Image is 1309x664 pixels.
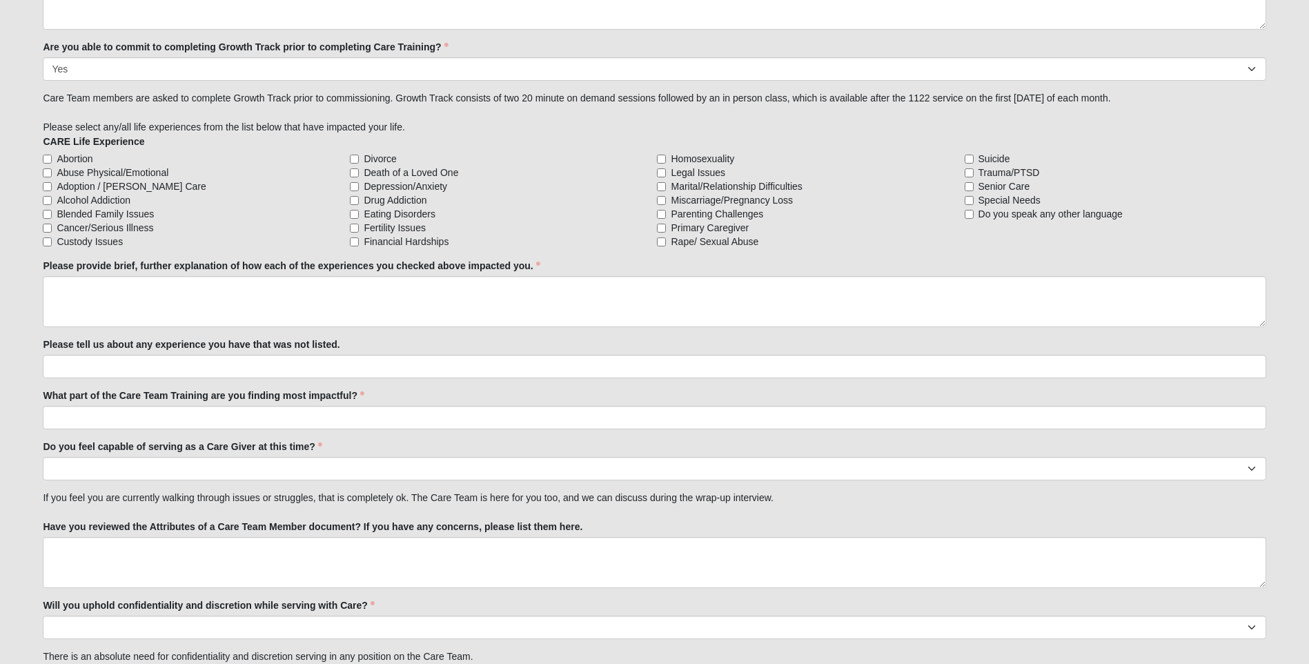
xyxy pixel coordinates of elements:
input: Senior Care [965,182,974,191]
label: Have you reviewed the Attributes of a Care Team Member document? If you have any concerns, please... [43,520,582,534]
input: Do you speak any other language [965,210,974,219]
input: Abortion [43,155,52,164]
span: Homosexuality [671,152,734,166]
span: Divorce [364,152,396,166]
label: Please tell us about any experience you have that was not listed. [43,338,339,351]
span: Eating Disorders [364,207,435,221]
input: Legal Issues [657,168,666,177]
input: Financial Hardships [350,237,359,246]
span: Legal Issues [671,166,725,179]
input: Divorce [350,155,359,164]
label: Are you able to commit to completing Growth Track prior to completing Care Training? [43,40,448,54]
input: Blended Family Issues [43,210,52,219]
span: Adoption / [PERSON_NAME] Care [57,179,206,193]
span: Abuse Physical/Emotional [57,166,168,179]
span: Senior Care [978,179,1030,193]
label: Please provide brief, further explanation of how each of the experiences you checked above impact... [43,259,540,273]
span: Trauma/PTSD [978,166,1040,179]
span: Depression/Anxiety [364,179,447,193]
input: Death of a Loved One [350,168,359,177]
span: Drug Addiction [364,193,426,207]
span: Fertility Issues [364,221,425,235]
span: Miscarriage/Pregnancy Loss [671,193,793,207]
span: Marital/Relationship Difficulties [671,179,802,193]
span: Special Needs [978,193,1041,207]
input: Parenting Challenges [657,210,666,219]
input: Primary Caregiver [657,224,666,233]
input: Cancer/Serious Illness [43,224,52,233]
span: Blended Family Issues [57,207,154,221]
span: Cancer/Serious Illness [57,221,153,235]
input: Fertility Issues [350,224,359,233]
input: Special Needs [965,196,974,205]
input: Adoption / [PERSON_NAME] Care [43,182,52,191]
input: Custody Issues [43,237,52,246]
span: Do you speak any other language [978,207,1123,221]
span: Custody Issues [57,235,123,248]
label: What part of the Care Team Training are you finding most impactful? [43,389,364,402]
span: Alcohol Addiction [57,193,130,207]
input: Suicide [965,155,974,164]
input: Abuse Physical/Emotional [43,168,52,177]
label: Do you feel capable of serving as a Care Giver at this time? [43,440,322,453]
span: Suicide [978,152,1010,166]
span: Primary Caregiver [671,221,749,235]
span: Rape/ Sexual Abuse [671,235,758,248]
input: Rape/ Sexual Abuse [657,237,666,246]
span: Abortion [57,152,92,166]
span: Death of a Loved One [364,166,458,179]
input: Trauma/PTSD [965,168,974,177]
input: Alcohol Addiction [43,196,52,205]
span: Financial Hardships [364,235,449,248]
input: Depression/Anxiety [350,182,359,191]
label: Will you uphold confidentiality and discretion while serving with Care? [43,598,374,612]
input: Miscarriage/Pregnancy Loss [657,196,666,205]
input: Homosexuality [657,155,666,164]
input: Drug Addiction [350,196,359,205]
input: Marital/Relationship Difficulties [657,182,666,191]
span: Parenting Challenges [671,207,763,221]
input: Eating Disorders [350,210,359,219]
label: CARE Life Experience [43,135,144,148]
